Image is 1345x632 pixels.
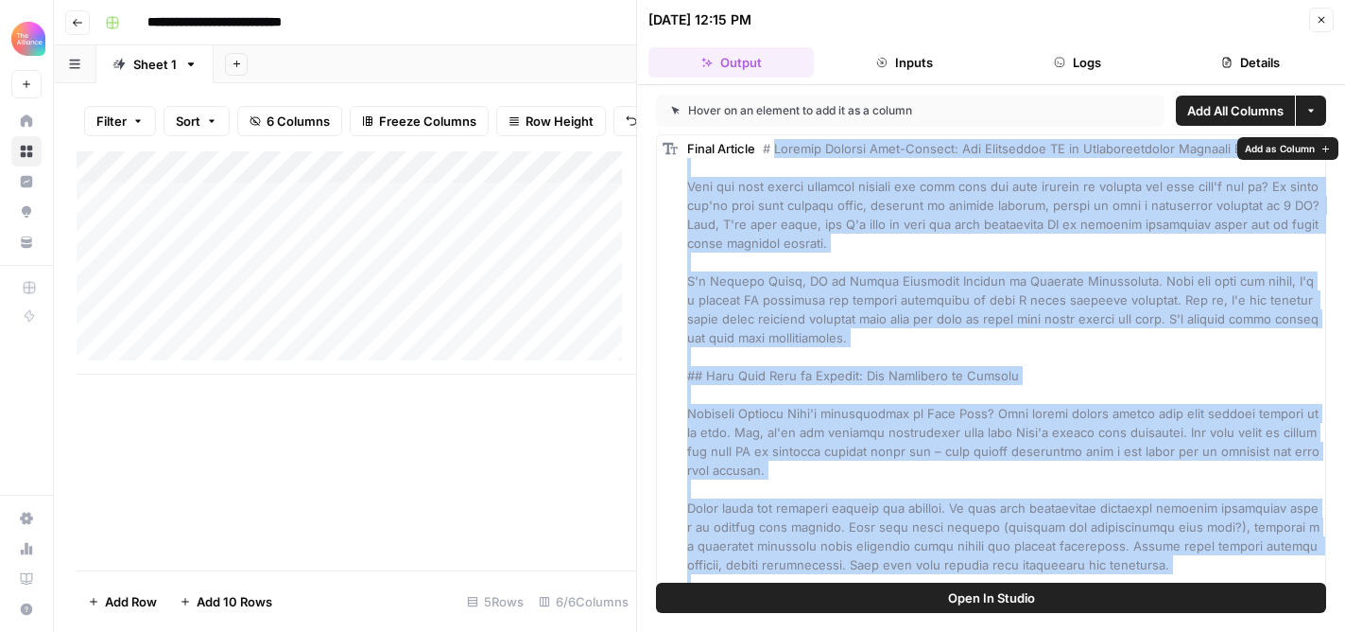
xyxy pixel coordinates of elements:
[459,587,531,617] div: 5 Rows
[133,55,177,74] div: Sheet 1
[687,141,755,156] span: Final Article
[197,592,272,611] span: Add 10 Rows
[11,15,42,62] button: Workspace: Alliance
[96,112,127,131] span: Filter
[531,587,636,617] div: 6/6 Columns
[105,592,157,611] span: Add Row
[11,534,42,564] a: Usage
[648,47,814,78] button: Output
[11,197,42,227] a: Opportunities
[11,227,42,257] a: Your Data
[11,594,42,624] button: Help + Support
[11,564,42,594] a: Learning Hub
[11,106,42,136] a: Home
[11,22,45,56] img: Alliance Logo
[350,106,489,136] button: Freeze Columns
[648,10,751,29] div: [DATE] 12:15 PM
[526,112,594,131] span: Row Height
[11,167,42,197] a: Insights
[671,102,1031,119] div: Hover on an element to add it as a column
[656,583,1326,613] button: Open In Studio
[237,106,342,136] button: 6 Columns
[1187,101,1284,120] span: Add All Columns
[84,106,156,136] button: Filter
[1245,141,1315,156] span: Add as Column
[995,47,1161,78] button: Logs
[176,112,200,131] span: Sort
[168,587,284,617] button: Add 10 Rows
[379,112,476,131] span: Freeze Columns
[11,503,42,534] a: Settings
[1237,137,1338,160] button: Add as Column
[821,47,987,78] button: Inputs
[164,106,230,136] button: Sort
[267,112,330,131] span: 6 Columns
[496,106,606,136] button: Row Height
[11,136,42,167] a: Browse
[77,587,168,617] button: Add Row
[96,45,214,83] a: Sheet 1
[948,588,1035,607] span: Open In Studio
[1168,47,1334,78] button: Details
[1176,96,1295,126] button: Add All Columns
